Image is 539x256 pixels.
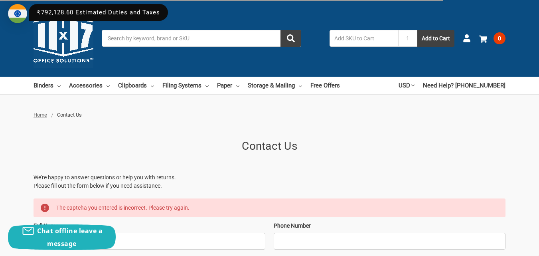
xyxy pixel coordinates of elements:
img: 11x17z.com [34,8,93,68]
label: Full Name [34,222,265,230]
span: Chat offline leave a message [37,226,103,248]
a: Storage & Mailing [248,77,302,94]
span: The captcha you entered is incorrect. Please try again. [56,204,190,211]
a: Filing Systems [162,77,209,94]
a: Clipboards [118,77,154,94]
a: Binders [34,77,61,94]
a: Paper [217,77,239,94]
a: Need Help? [PHONE_NUMBER] [423,77,505,94]
span: Contact Us [57,112,82,118]
button: Chat offline leave a message [8,224,116,250]
input: Add SKU to Cart [330,30,398,47]
a: USD [399,77,415,94]
a: 0 [479,28,505,49]
a: Home [34,112,47,118]
a: Accessories [69,77,110,94]
label: Phone Number [274,222,505,230]
span: 0 [494,32,505,44]
button: Add to Cart [417,30,454,47]
img: duty and tax information for India [8,4,27,23]
p: We're happy to answer questions or help you with returns. Please fill out the form below if you n... [34,173,505,190]
div: ₹792,128.60 Estimated Duties and Taxes [29,4,168,21]
a: Free Offers [310,77,340,94]
h1: Contact Us [34,138,505,155]
input: Search by keyword, brand or SKU [102,30,301,47]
